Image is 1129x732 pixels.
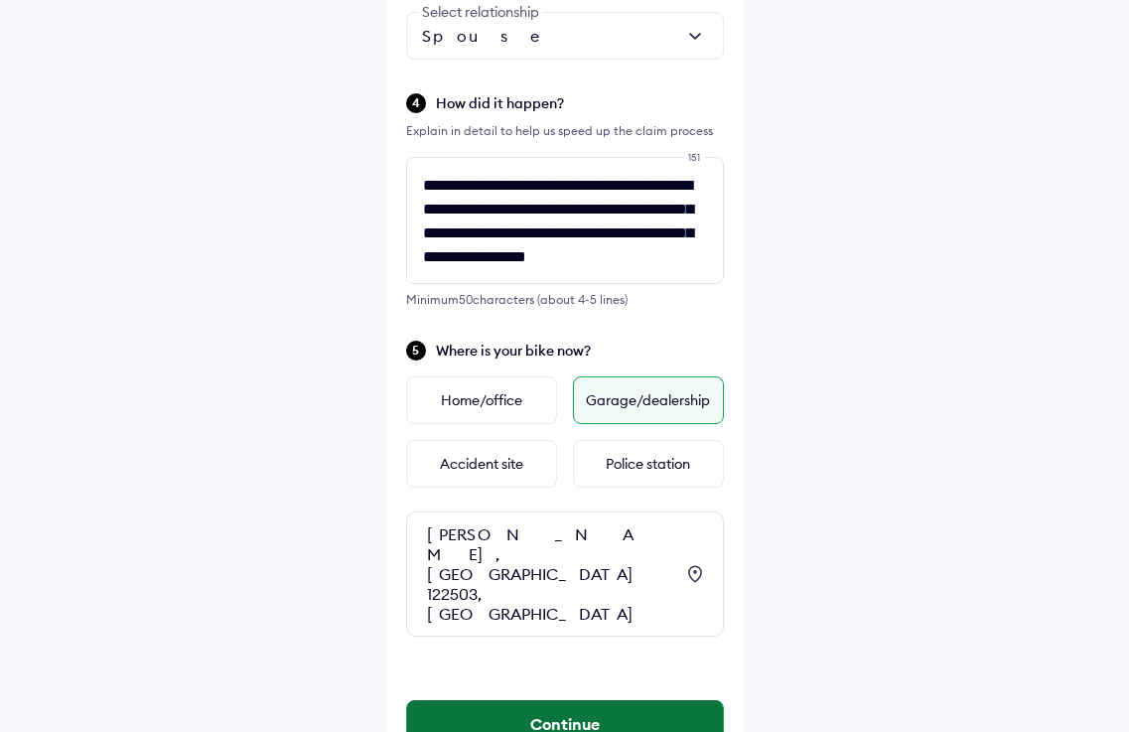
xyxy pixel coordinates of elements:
[406,376,557,424] div: Home/office
[427,524,673,624] div: [PERSON_NAME], [GEOGRAPHIC_DATA] 122503, [GEOGRAPHIC_DATA]
[573,440,724,488] div: Police station
[406,292,724,307] div: Minimum 50 characters (about 4-5 lines)
[436,341,724,361] span: Where is your bike now?
[406,440,557,488] div: Accident site
[573,376,724,424] div: Garage/dealership
[406,121,724,141] div: Explain in detail to help us speed up the claim process
[422,26,544,46] span: Spouse
[436,93,724,113] span: How did it happen?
